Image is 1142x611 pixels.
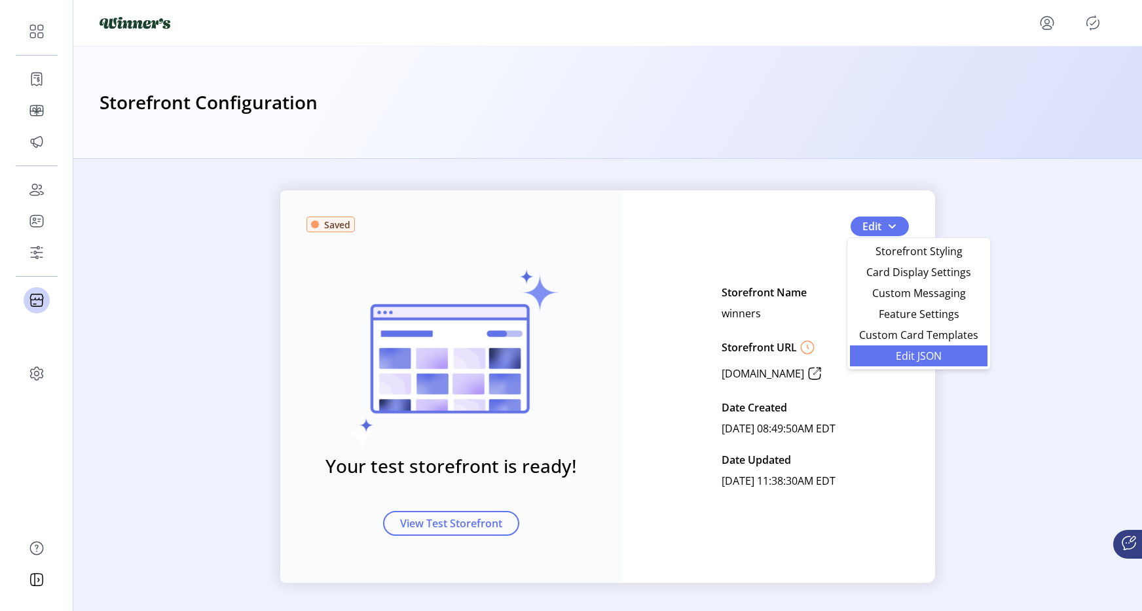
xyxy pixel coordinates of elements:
[850,304,987,324] li: Feature Settings
[850,241,987,262] li: Storefront Styling
[722,303,761,324] p: winners
[722,449,791,470] p: Date Updated
[1037,12,1058,33] button: menu
[858,246,980,256] span: Storefront Styling
[858,351,980,361] span: Edit JSON
[858,288,980,298] span: Custom Messaging
[850,345,987,366] li: Edit JSON
[722,470,836,491] p: [DATE] 11:38:30AM EDT
[324,218,350,232] span: Saved
[400,515,502,531] span: View Test Storefront
[858,330,980,340] span: Custom Card Templates
[1082,12,1103,33] button: Publisher Panel
[722,282,807,303] p: Storefront Name
[100,88,318,117] h3: Storefront Configuration
[858,267,980,277] span: Card Display Settings
[858,309,980,319] span: Feature Settings
[850,283,987,304] li: Custom Messaging
[722,418,836,439] p: [DATE] 08:49:50AM EDT
[850,262,987,283] li: Card Display Settings
[100,17,170,29] img: logo
[325,452,577,480] h3: Your test storefront is ready!
[383,511,519,536] button: View Test Storefront
[850,324,987,345] li: Custom Card Templates
[862,218,881,234] span: Edit
[722,397,787,418] p: Date Created
[722,366,804,381] p: [DOMAIN_NAME]
[851,217,909,236] button: Edit
[722,340,797,355] p: Storefront URL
